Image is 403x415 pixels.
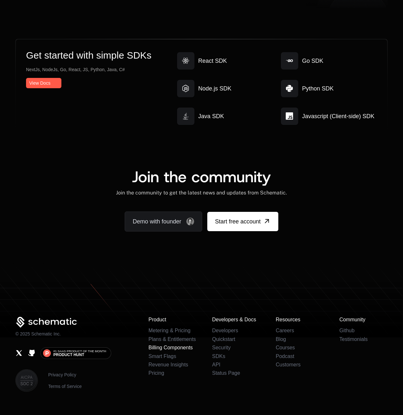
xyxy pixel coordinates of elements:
a: Security [212,345,231,350]
a: [object Object] [207,212,278,231]
span: Go SDK [302,56,323,65]
img: Founder [186,218,194,225]
a: Go SDK [278,50,377,72]
a: Smart Flags [148,354,176,359]
a: [object Object] [26,78,61,88]
a: Status Page [212,370,240,376]
h3: Developers & Docs [212,317,260,323]
a: Pricing [148,370,164,376]
a: Github [28,349,35,357]
h3: Resources [276,317,324,323]
span: Javascript (Client-side) SDK [302,112,374,121]
p: NextJs, NodeJs, Go, React, JS, Python, Java, C# [26,66,125,73]
span: Product Hunt [53,353,84,357]
a: Node.js SDK [175,77,273,100]
a: Careers [276,328,294,333]
a: Metering & Pricing [148,328,191,333]
a: Billing Components [148,345,193,350]
a: Python SDK [278,77,377,100]
a: Quickstart [212,336,235,342]
a: Privacy Policy [48,372,82,378]
a: Revenue Insights [148,362,188,367]
h3: Product [148,317,197,323]
a: X [15,349,23,357]
a: Developers [212,328,238,333]
h3: Community [339,317,388,323]
a: Podcast [276,354,294,359]
a: SDKs [212,354,225,359]
span: Join the community [132,166,271,187]
span: Start free account [215,217,261,226]
h2: Get started with simple SDKs [26,50,151,61]
a: Terms of Service [48,383,82,390]
a: Blog [276,336,286,342]
a: Github [339,328,354,333]
img: SOC II & Aicapa [15,369,38,392]
a: Testimonials [339,336,368,342]
a: #1 SaaS Product of the MonthProduct Hunt [40,347,111,359]
a: Demo with founder, ,[object Object] [125,212,202,231]
a: Plans & Entitlements [148,336,196,342]
span: React SDK [198,56,227,65]
a: Customers [276,362,300,367]
a: Java SDK [175,105,273,127]
div: Join the community to get the latest news and updates from Schematic. [116,190,287,196]
p: © 2025 Schematic Inc. [15,331,61,337]
span: Python SDK [302,84,334,93]
a: API [212,362,220,367]
span: Node.js SDK [198,84,231,93]
a: Courses [276,345,295,350]
span: View Docs [29,80,50,86]
a: Javascript (Client-side) SDK [278,105,377,127]
span: #1 SaaS Product of the Month [53,350,106,353]
span: Java SDK [198,112,224,121]
a: React SDK [175,50,273,72]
